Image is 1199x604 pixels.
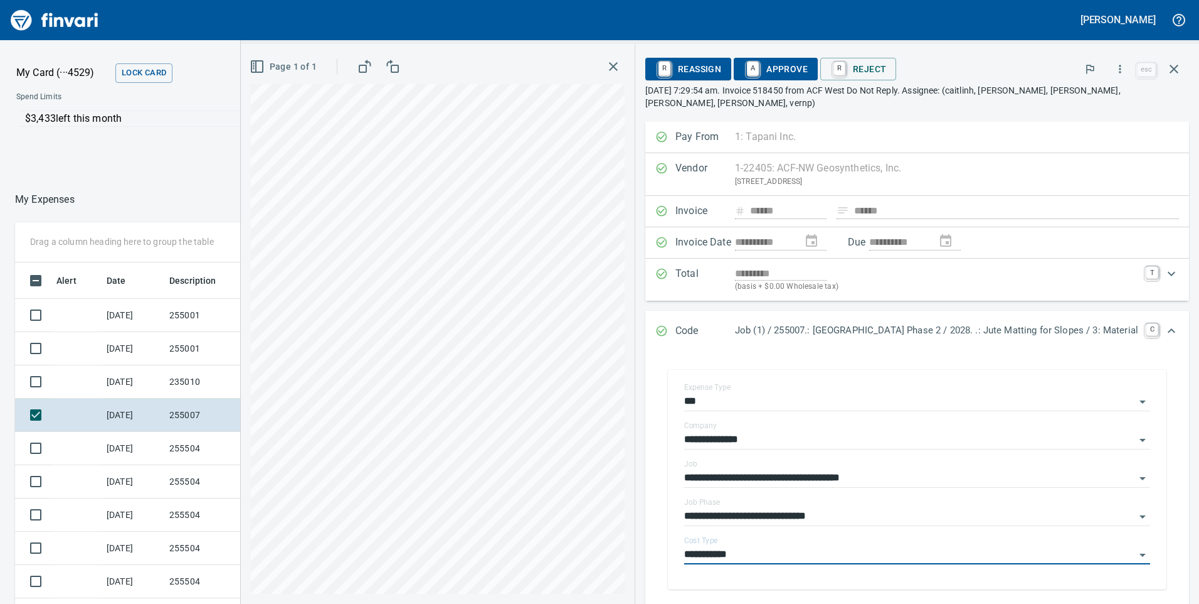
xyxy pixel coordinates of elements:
[1080,13,1156,26] h5: [PERSON_NAME]
[684,499,720,506] label: Job Phase
[1137,63,1156,77] a: esc
[252,59,317,75] span: Page 1 of 1
[102,565,164,598] td: [DATE]
[164,432,277,465] td: 255504
[684,537,718,544] label: Cost Type
[735,323,1138,338] p: Job (1) / 255007.: [GEOGRAPHIC_DATA] Phase 2 / 2028. .: Jute Matting for Slopes / 3: Material
[820,58,896,80] button: RReject
[1106,55,1134,83] button: More
[684,384,731,391] label: Expense Type
[164,499,277,532] td: 255504
[102,399,164,432] td: [DATE]
[115,63,172,83] button: Lock Card
[164,332,277,365] td: 255001
[30,235,214,248] p: Drag a column heading here to group the table
[16,65,110,80] p: My Card (···4529)
[8,5,102,35] img: Finvari
[1146,266,1158,279] a: T
[169,273,216,288] span: Description
[102,499,164,532] td: [DATE]
[6,127,426,139] p: Online allowed
[658,62,670,75] a: R
[122,66,166,80] span: Lock Card
[645,311,1189,352] div: Expand
[675,323,735,340] p: Code
[1134,431,1151,449] button: Open
[102,332,164,365] td: [DATE]
[1146,323,1158,336] a: C
[164,565,277,598] td: 255504
[645,259,1189,301] div: Expand
[675,266,735,293] p: Total
[684,460,697,468] label: Job
[102,299,164,332] td: [DATE]
[107,273,126,288] span: Date
[1134,470,1151,487] button: Open
[645,58,731,80] button: RReassign
[15,192,75,207] nav: breadcrumb
[164,465,277,499] td: 255504
[645,84,1189,109] p: [DATE] 7:29:54 am. Invoice 518450 from ACF West Do Not Reply. Assignee: (caitlinh, [PERSON_NAME],...
[16,91,243,104] span: Spend Limits
[164,299,277,332] td: 255001
[734,58,818,80] button: AApprove
[164,399,277,432] td: 255007
[102,465,164,499] td: [DATE]
[833,62,845,75] a: R
[735,281,1138,293] p: (basis + $0.00 Wholesale tax)
[744,58,808,80] span: Approve
[1076,55,1104,83] button: Flag
[56,273,77,288] span: Alert
[164,532,277,565] td: 255504
[102,365,164,399] td: [DATE]
[1077,10,1159,30] button: [PERSON_NAME]
[15,192,75,207] p: My Expenses
[655,58,721,80] span: Reassign
[169,273,233,288] span: Description
[684,422,717,429] label: Company
[1134,393,1151,411] button: Open
[107,273,142,288] span: Date
[25,111,418,126] p: $3,433 left this month
[830,58,886,80] span: Reject
[247,55,322,78] button: Page 1 of 1
[56,273,93,288] span: Alert
[1134,546,1151,564] button: Open
[102,432,164,465] td: [DATE]
[1134,54,1189,84] span: Close invoice
[1134,508,1151,526] button: Open
[164,365,277,399] td: 235010
[102,532,164,565] td: [DATE]
[747,62,759,75] a: A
